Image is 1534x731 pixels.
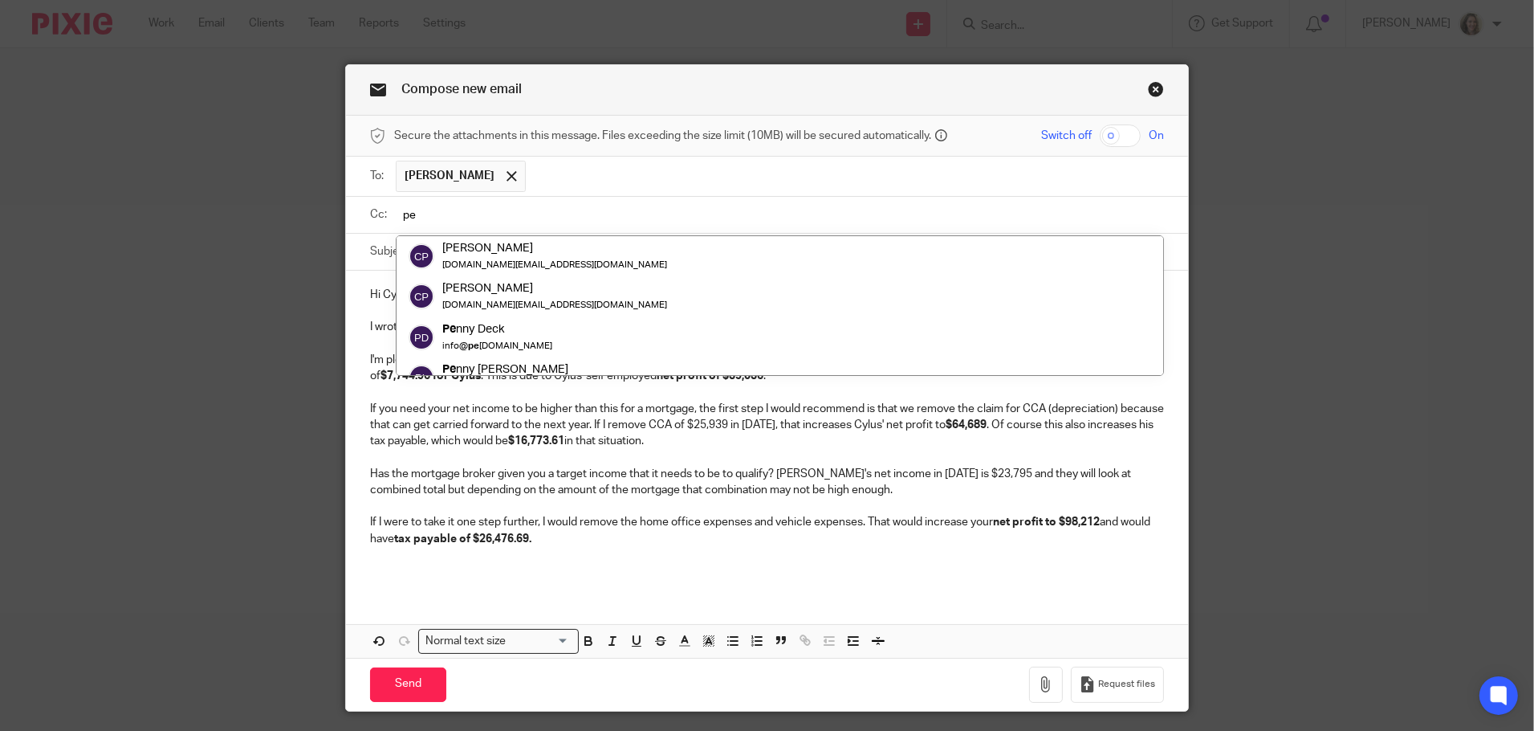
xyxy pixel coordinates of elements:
[401,83,522,96] span: Compose new email
[370,287,1164,303] p: Hi Cylus,
[1041,128,1092,144] span: Switch off
[394,533,531,545] strong: tax payable of $26,476.69.
[442,321,552,337] div: nny Deck
[1148,81,1164,103] a: Close this dialog window
[442,240,667,256] div: [PERSON_NAME]
[405,168,494,184] span: [PERSON_NAME]
[657,370,763,382] strong: net profit of $39,036
[1071,667,1164,703] button: Request files
[946,419,987,431] strong: $64,689
[422,633,510,650] span: Normal text size
[370,243,412,259] label: Subject:
[468,341,479,350] em: pe
[370,401,1164,450] p: If you need your net income to be higher than this for a mortgage, the first step I would recomme...
[370,319,1164,335] p: I wrote this in the message that comes out from LINK for your 2023 taxes,
[442,260,667,269] small: [DOMAIN_NAME][EMAIL_ADDRESS][DOMAIN_NAME]
[394,128,931,144] span: Secure the attachments in this message. Files exceeding the size limit (10MB) will be secured aut...
[370,668,446,702] input: Send
[508,435,564,447] strong: $16,773.61
[442,281,667,297] div: [PERSON_NAME]
[442,301,667,310] small: [DOMAIN_NAME][EMAIL_ADDRESS][DOMAIN_NAME]
[370,514,1164,547] p: If I were to take it one step further, I would remove the home office expenses and vehicle expens...
[442,363,456,375] em: Pe
[1098,678,1155,691] span: Request files
[442,323,456,335] em: Pe
[409,365,434,390] img: svg%3E
[442,361,605,378] div: nny [PERSON_NAME]
[409,284,434,310] img: svg%3E
[1149,128,1164,144] span: On
[370,352,1164,385] p: I'm pleased to report that your 2023 taxes are completed and ready for review. I am showing a tax...
[418,629,579,654] div: Search for option
[511,633,569,650] input: Search for option
[442,341,552,350] small: info@ [DOMAIN_NAME]
[409,243,434,269] img: svg%3E
[370,206,388,223] label: Cc:
[370,466,1164,499] p: Has the mortgage broker given you a target income that it needs to be to qualify? [PERSON_NAME]'s...
[370,168,388,184] label: To:
[409,325,434,350] img: svg%3E
[380,370,481,382] strong: $7,744.96 for Cylus
[993,517,1100,528] strong: net profit to $98,212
